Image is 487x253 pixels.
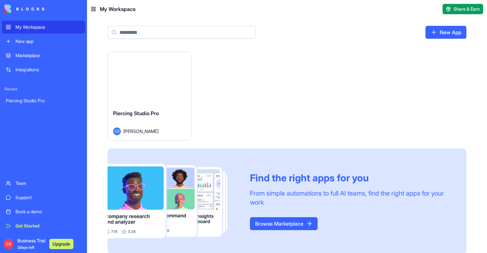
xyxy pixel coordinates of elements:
button: Share & Earn [443,4,483,14]
a: Team [2,177,85,190]
a: New app [2,35,85,48]
div: My Workspace [15,24,81,30]
div: From simple automations to full AI teams, find the right apps for your work [250,189,451,207]
div: Marketplace [15,52,81,59]
div: Book a demo [15,208,81,215]
span: Business Trial [17,238,45,250]
span: CS [113,127,121,135]
a: Support [2,191,85,204]
div: Support [15,194,81,201]
a: Marketplace [2,49,85,62]
div: Integrations [15,66,81,73]
div: Team [15,180,81,187]
a: New App [425,26,466,39]
div: Find the right apps for you [250,172,451,184]
a: Book a demo [2,205,85,218]
div: Piercing Studio Pro [6,97,81,104]
a: Integrations [2,63,85,76]
a: My Workspace [2,21,85,34]
span: My Workspace [100,5,136,13]
span: Recent [2,86,85,92]
a: Browse Marketplace [250,217,318,230]
img: Frame_181_egmpey.png [108,164,240,238]
div: Get Started [15,223,81,229]
span: Piercing Studio Pro [113,110,159,116]
span: CS [3,239,14,249]
span: 3 days left [17,245,34,250]
button: Upgrade [49,239,73,249]
a: Get Started [2,219,85,232]
a: Piercing Studio ProCS[PERSON_NAME] [108,52,192,141]
a: Piercing Studio Pro [2,94,85,107]
div: New app [15,38,81,45]
img: logo [5,5,44,14]
span: [PERSON_NAME] [123,128,158,135]
span: Share & Earn [454,6,480,12]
